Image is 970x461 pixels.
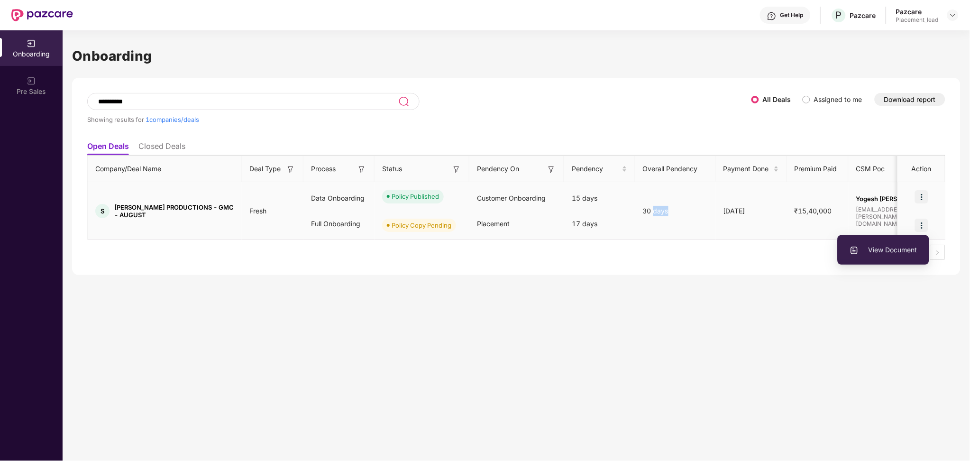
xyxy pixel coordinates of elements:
img: icon [915,219,928,232]
div: [DATE] [716,206,787,216]
span: ₹15,40,000 [787,207,840,215]
button: right [930,245,945,260]
span: Payment Done [723,164,772,174]
button: Download report [875,93,945,106]
span: P [836,9,842,21]
img: svg+xml;base64,PHN2ZyBpZD0iVXBsb2FkX0xvZ3MiIGRhdGEtbmFtZT0iVXBsb2FkIExvZ3MiIHhtbG5zPSJodHRwOi8vd3... [850,246,859,255]
span: Process [311,164,336,174]
div: Showing results for [87,116,751,123]
img: svg+xml;base64,PHN2ZyB3aWR0aD0iMTYiIGhlaWdodD0iMTYiIHZpZXdCb3g9IjAgMCAxNiAxNiIgZmlsbD0ibm9uZSIgeG... [357,165,366,174]
span: 1 companies/deals [146,116,199,123]
div: Pazcare [850,11,876,20]
span: Pendency On [477,164,519,174]
img: svg+xml;base64,PHN2ZyBpZD0iSGVscC0zMngzMiIgeG1sbnM9Imh0dHA6Ly93d3cudzMub3JnLzIwMDAvc3ZnIiB3aWR0aD... [767,11,777,21]
span: Yogesh [PERSON_NAME] [856,195,936,203]
th: Premium Paid [787,156,849,182]
li: Closed Deals [138,141,185,155]
th: Action [898,156,945,182]
div: S [95,204,110,218]
img: svg+xml;base64,PHN2ZyB3aWR0aD0iMTYiIGhlaWdodD0iMTYiIHZpZXdCb3g9IjAgMCAxNiAxNiIgZmlsbD0ibm9uZSIgeG... [452,165,461,174]
div: 30 days [635,206,716,216]
th: Company/Deal Name [88,156,242,182]
img: New Pazcare Logo [11,9,73,21]
div: 15 days [564,185,635,211]
label: Assigned to me [814,95,862,103]
img: svg+xml;base64,PHN2ZyBpZD0iRHJvcGRvd24tMzJ4MzIiIHhtbG5zPSJodHRwOi8vd3d3LnczLm9yZy8yMDAwL3N2ZyIgd2... [949,11,957,19]
img: svg+xml;base64,PHN2ZyB3aWR0aD0iMTYiIGhlaWdodD0iMTYiIHZpZXdCb3g9IjAgMCAxNiAxNiIgZmlsbD0ibm9uZSIgeG... [286,165,295,174]
div: 17 days [564,211,635,237]
span: [PERSON_NAME] PRODUCTIONS - GMC - AUGUST [114,203,234,219]
div: Policy Published [392,192,439,201]
span: right [935,250,941,256]
div: Policy Copy Pending [392,221,451,230]
span: Status [382,164,402,174]
div: Pazcare [896,7,939,16]
label: All Deals [763,95,791,103]
span: Customer Onboarding [477,194,546,202]
div: Get Help [780,11,804,19]
img: svg+xml;base64,PHN2ZyB3aWR0aD0iMjAiIGhlaWdodD0iMjAiIHZpZXdCb3g9IjAgMCAyMCAyMCIgZmlsbD0ibm9uZSIgeG... [27,76,36,86]
img: svg+xml;base64,PHN2ZyB3aWR0aD0iMjAiIGhlaWdodD0iMjAiIHZpZXdCb3g9IjAgMCAyMCAyMCIgZmlsbD0ibm9uZSIgeG... [27,39,36,48]
div: Full Onboarding [303,211,375,237]
span: CSM Poc [856,164,885,174]
th: Pendency [564,156,635,182]
div: Data Onboarding [303,185,375,211]
span: Deal Type [249,164,281,174]
span: [EMAIL_ADDRESS][PERSON_NAME][DOMAIN_NAME] [856,206,936,227]
img: svg+xml;base64,PHN2ZyB3aWR0aD0iMTYiIGhlaWdodD0iMTYiIHZpZXdCb3g9IjAgMCAxNiAxNiIgZmlsbD0ibm9uZSIgeG... [547,165,556,174]
img: svg+xml;base64,PHN2ZyB3aWR0aD0iMjQiIGhlaWdodD0iMjUiIHZpZXdCb3g9IjAgMCAyNCAyNSIgZmlsbD0ibm9uZSIgeG... [398,96,409,107]
th: Overall Pendency [635,156,716,182]
th: Payment Done [716,156,787,182]
li: Next Page [930,245,945,260]
span: View Document [850,245,917,255]
h1: Onboarding [72,46,961,66]
img: icon [915,190,928,203]
span: Pendency [572,164,620,174]
li: Open Deals [87,141,129,155]
div: Placement_lead [896,16,939,24]
span: Fresh [242,207,274,215]
span: Placement [477,220,510,228]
